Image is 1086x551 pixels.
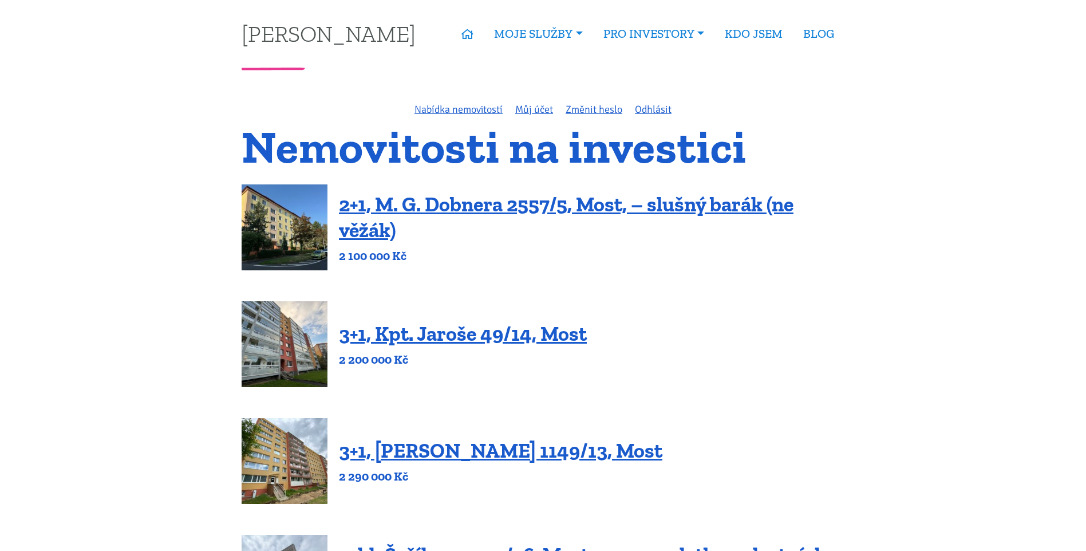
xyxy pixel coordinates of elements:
a: Změnit heslo [566,103,622,116]
a: Nabídka nemovitostí [414,103,503,116]
a: 3+1, [PERSON_NAME] 1149/13, Most [339,438,662,463]
h1: Nemovitosti na investici [242,128,844,166]
a: KDO JSEM [714,21,793,47]
p: 2 290 000 Kč [339,469,662,485]
a: 2+1, M. G. Dobnera 2557/5, Most, – slušný barák (ne věžák) [339,192,793,242]
p: 2 200 000 Kč [339,352,587,368]
p: 2 100 000 Kč [339,248,844,264]
a: MOJE SLUŽBY [484,21,593,47]
a: 3+1, Kpt. Jaroše 49/14, Most [339,321,587,346]
a: [PERSON_NAME] [242,22,416,45]
a: BLOG [793,21,844,47]
a: Odhlásit [635,103,672,116]
a: PRO INVESTORY [593,21,714,47]
a: Můj účet [515,103,553,116]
